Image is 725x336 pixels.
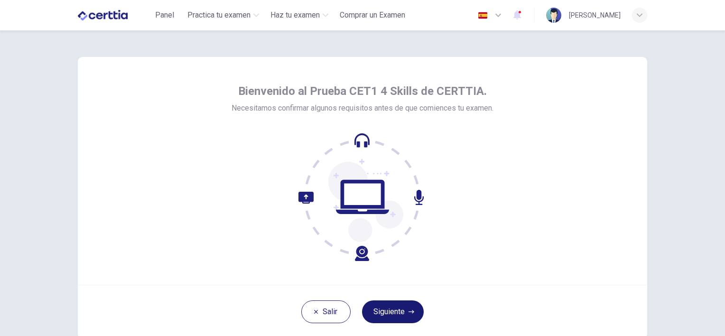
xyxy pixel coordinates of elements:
img: CERTTIA logo [78,6,128,25]
span: Haz tu examen [270,9,320,21]
button: Practica tu examen [184,7,263,24]
img: es [477,12,489,19]
img: Profile picture [546,8,561,23]
div: [PERSON_NAME] [569,9,621,21]
a: CERTTIA logo [78,6,149,25]
button: Comprar un Examen [336,7,409,24]
span: Practica tu examen [187,9,251,21]
button: Haz tu examen [267,7,332,24]
button: Salir [301,300,351,323]
button: Siguiente [362,300,424,323]
button: Panel [149,7,180,24]
span: Bienvenido al Prueba CET1 4 Skills de CERTTIA. [238,84,487,99]
span: Necesitamos confirmar algunos requisitos antes de que comiences tu examen. [232,103,493,114]
span: Panel [155,9,174,21]
span: Comprar un Examen [340,9,405,21]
